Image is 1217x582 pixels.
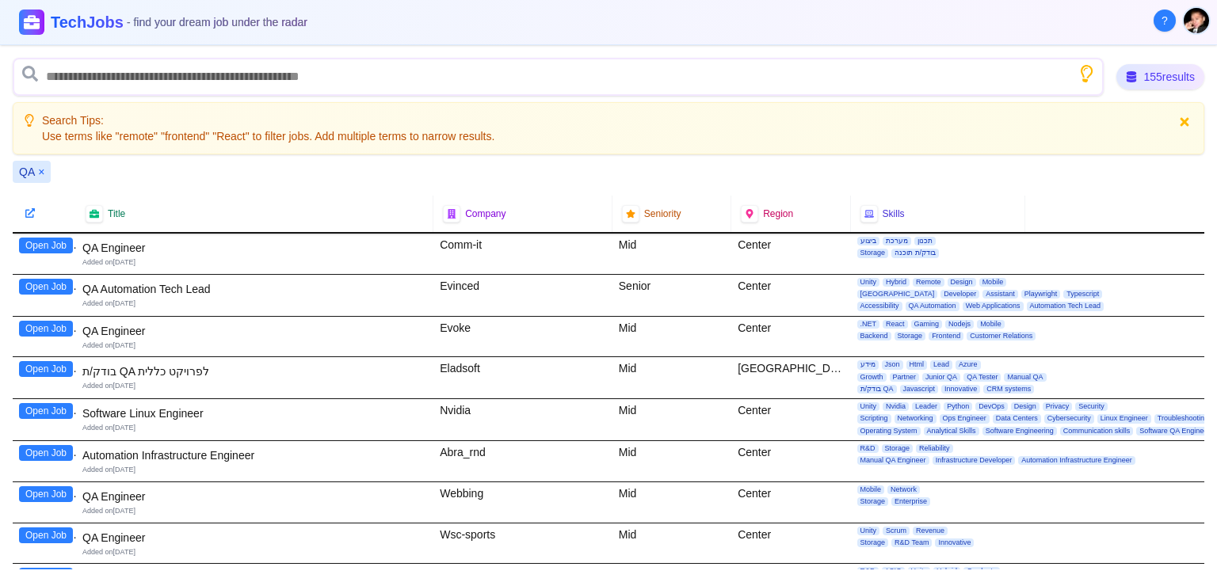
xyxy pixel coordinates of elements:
span: R&D [857,444,879,453]
button: Open Job [19,238,73,253]
div: Mid [612,523,731,564]
div: Mid [612,317,731,357]
span: Unity [857,278,880,287]
div: Added on [DATE] [82,506,427,516]
div: Added on [DATE] [82,340,427,351]
div: Center [731,441,850,481]
span: Storage [857,497,889,506]
div: Center [731,523,850,564]
button: Open Job [19,445,73,461]
span: .NET [857,320,880,329]
span: Json [882,360,903,369]
span: Storage [857,249,889,257]
span: Enterprise [891,497,930,506]
div: QA Engineer [82,530,427,546]
span: מידע [857,360,879,369]
span: DevOps [975,402,1008,411]
div: Senior [612,275,731,316]
span: QA Tester [963,373,1001,382]
span: Nvidia [883,402,909,411]
button: Show search tips [1077,63,1097,83]
span: Unity [857,527,880,535]
span: Manual QA Engineer [857,456,929,465]
span: CRM systems [983,385,1034,394]
span: Playwright [1021,290,1061,299]
div: Added on [DATE] [82,299,427,309]
div: Mid [612,357,731,398]
div: Mid [612,482,731,523]
button: Open Job [19,403,73,419]
span: Ops Engineer [940,414,990,423]
span: Operating System [857,427,921,436]
span: Analytical Skills [924,427,979,436]
div: Abra_rnd [433,441,612,481]
span: Revenue [913,527,948,535]
span: Python [944,402,972,411]
div: Software Linux Engineer [82,405,427,421]
span: Communication skills [1060,427,1134,436]
span: Frontend [929,332,963,340]
span: Scrum [883,527,910,535]
span: Leader [912,402,940,411]
span: Graduate [963,567,1000,576]
button: Open Job [19,361,73,377]
span: R&D [857,567,879,576]
span: Network [887,485,920,494]
span: Skills [883,207,905,220]
div: Center [731,234,850,274]
span: Data Centers [993,414,1041,423]
div: QA Engineer [82,323,427,339]
button: User menu [1182,6,1211,35]
span: מערכת [883,237,911,245]
span: בודק/ת תוכנה [891,249,939,257]
span: Growth [857,373,887,382]
div: Mid [612,234,731,274]
button: Open Job [19,486,73,502]
span: QA Automation [906,302,959,310]
div: Added on [DATE] [82,257,427,268]
div: Center [731,317,850,357]
span: Partner [890,373,920,382]
span: Cybersecurity [1044,414,1094,423]
span: Storage [895,332,926,340]
span: Mobile [979,278,1007,287]
span: Seniority [644,207,681,220]
span: Gaming [911,320,943,329]
div: Added on [DATE] [82,423,427,433]
p: Use terms like "remote" "frontend" "React" to filter jobs. Add multiple terms to narrow results. [42,128,494,144]
span: Accessibility [857,302,902,310]
div: Comm-it [433,234,612,274]
div: QA Engineer [82,489,427,504]
span: Design [948,278,976,287]
span: Software Engineering [982,427,1057,436]
span: Mobile [857,485,885,494]
span: - find your dream job under the radar [127,16,307,29]
span: Infrastructure Developer [933,456,1016,465]
div: Evinced [433,275,612,316]
div: בודק/ת QA לפרויקט כללית [82,363,427,379]
div: Center [731,275,850,316]
span: Design [1011,402,1040,411]
span: Hybrid [933,567,960,576]
span: Automation Tech Lead [1027,302,1104,310]
span: Innovative [941,385,980,394]
span: Region [763,207,793,220]
span: Storage [857,538,889,547]
span: Assistant [982,290,1018,299]
span: Unity [908,567,931,576]
span: Unity [857,402,880,411]
span: Troubleshooting [1154,414,1211,423]
span: [GEOGRAPHIC_DATA] [857,290,938,299]
span: Storage [882,444,914,453]
span: Hybrid [883,278,910,287]
div: Webbing [433,482,612,523]
button: Open Job [19,527,73,543]
span: QA [19,164,35,180]
span: React [883,320,908,329]
div: Added on [DATE] [82,381,427,391]
span: Scripting [857,414,891,423]
span: Nodejs [945,320,974,329]
button: Open Job [19,279,73,295]
span: Html [906,360,928,369]
span: תכנון [914,237,936,245]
